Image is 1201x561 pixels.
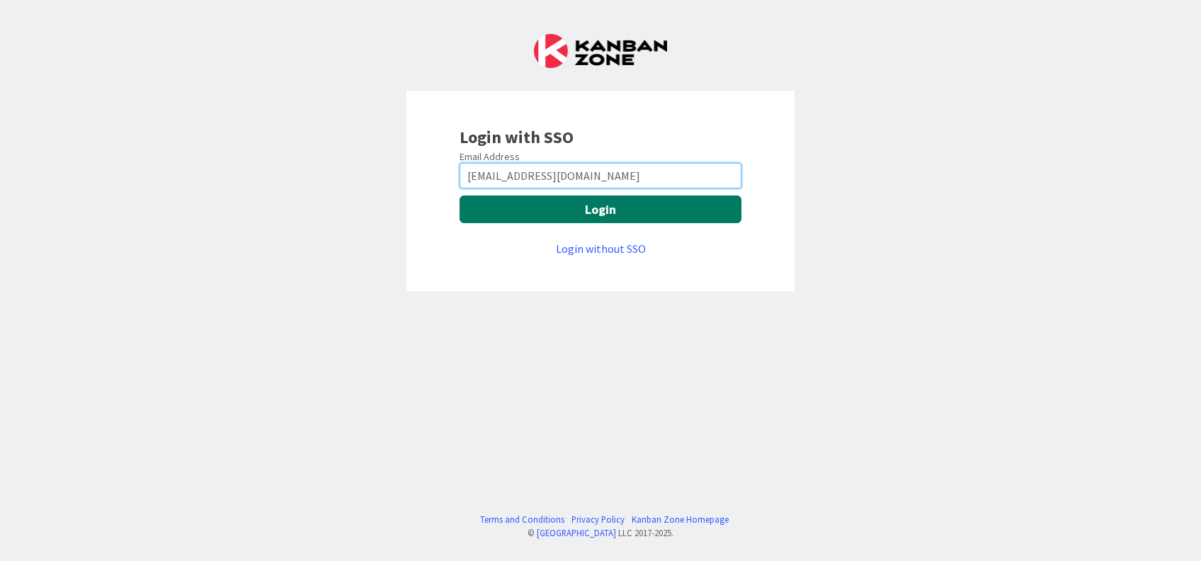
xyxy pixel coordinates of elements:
a: Terms and Conditions [480,513,564,526]
b: Login with SSO [460,126,574,148]
label: Email Address [460,150,520,163]
img: Kanban Zone [534,34,667,68]
a: Privacy Policy [571,513,625,526]
a: Kanban Zone Homepage [632,513,729,526]
div: © LLC 2017- 2025 . [473,526,729,540]
a: Login without SSO [556,242,646,256]
a: [GEOGRAPHIC_DATA] [537,527,616,538]
button: Login [460,195,741,223]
